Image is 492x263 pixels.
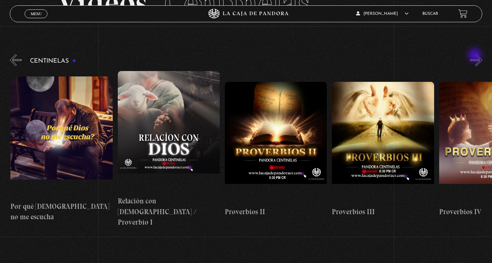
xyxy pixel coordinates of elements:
[118,71,220,228] a: Relación con [DEMOGRAPHIC_DATA] / Proverbio I
[28,17,44,22] span: Cerrar
[10,201,112,222] h4: Por qué [DEMOGRAPHIC_DATA] no me escucha
[332,71,434,228] a: Proverbios III
[225,206,327,217] h4: Proverbios II
[118,196,220,228] h4: Relación con [DEMOGRAPHIC_DATA] / Proverbio I
[356,12,409,16] span: [PERSON_NAME]
[470,54,482,66] button: Next
[332,206,434,217] h4: Proverbios III
[458,9,467,18] a: View your shopping cart
[10,54,22,66] button: Previous
[31,12,42,16] span: Menu
[10,71,112,228] a: Por qué [DEMOGRAPHIC_DATA] no me escucha
[30,58,76,64] h3: Centinelas
[422,12,438,16] a: Buscar
[225,71,327,228] a: Proverbios II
